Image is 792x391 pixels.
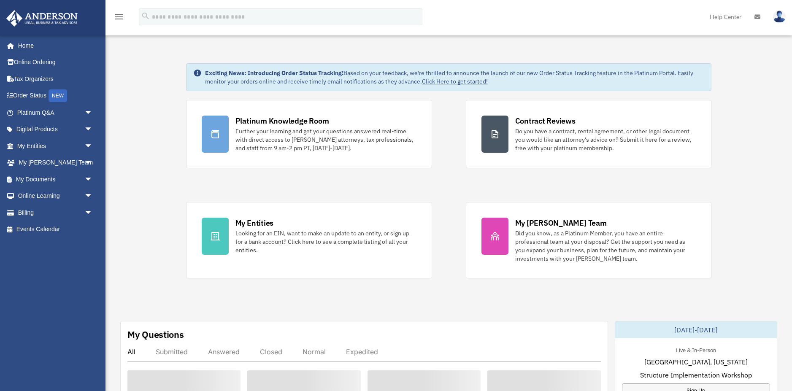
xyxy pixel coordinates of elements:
[466,202,712,278] a: My [PERSON_NAME] Team Did you know, as a Platinum Member, you have an entire professional team at...
[84,138,101,155] span: arrow_drop_down
[6,204,105,221] a: Billingarrow_drop_down
[49,89,67,102] div: NEW
[114,12,124,22] i: menu
[235,127,416,152] div: Further your learning and get your questions answered real-time with direct access to [PERSON_NAM...
[186,202,432,278] a: My Entities Looking for an EIN, want to make an update to an entity, or sign up for a bank accoun...
[303,348,326,356] div: Normal
[515,116,576,126] div: Contract Reviews
[235,218,273,228] div: My Entities
[6,121,105,138] a: Digital Productsarrow_drop_down
[205,69,343,77] strong: Exciting News: Introducing Order Status Tracking!
[84,204,101,221] span: arrow_drop_down
[156,348,188,356] div: Submitted
[6,37,101,54] a: Home
[466,100,712,168] a: Contract Reviews Do you have a contract, rental agreement, or other legal document you would like...
[114,15,124,22] a: menu
[6,54,105,71] a: Online Ordering
[84,188,101,205] span: arrow_drop_down
[346,348,378,356] div: Expedited
[6,221,105,238] a: Events Calendar
[6,70,105,87] a: Tax Organizers
[6,138,105,154] a: My Entitiesarrow_drop_down
[6,87,105,105] a: Order StatusNEW
[615,321,777,338] div: [DATE]-[DATE]
[205,69,705,86] div: Based on your feedback, we're thrilled to announce the launch of our new Order Status Tracking fe...
[773,11,786,23] img: User Pic
[127,348,135,356] div: All
[260,348,282,356] div: Closed
[84,171,101,188] span: arrow_drop_down
[515,229,696,263] div: Did you know, as a Platinum Member, you have an entire professional team at your disposal? Get th...
[6,188,105,205] a: Online Learningarrow_drop_down
[422,78,488,85] a: Click Here to get started!
[669,345,723,354] div: Live & In-Person
[4,10,80,27] img: Anderson Advisors Platinum Portal
[235,229,416,254] div: Looking for an EIN, want to make an update to an entity, or sign up for a bank account? Click her...
[84,154,101,172] span: arrow_drop_down
[6,171,105,188] a: My Documentsarrow_drop_down
[6,154,105,171] a: My [PERSON_NAME] Teamarrow_drop_down
[141,11,150,21] i: search
[6,104,105,121] a: Platinum Q&Aarrow_drop_down
[186,100,432,168] a: Platinum Knowledge Room Further your learning and get your questions answered real-time with dire...
[208,348,240,356] div: Answered
[127,328,184,341] div: My Questions
[235,116,329,126] div: Platinum Knowledge Room
[515,218,607,228] div: My [PERSON_NAME] Team
[515,127,696,152] div: Do you have a contract, rental agreement, or other legal document you would like an attorney's ad...
[84,104,101,121] span: arrow_drop_down
[84,121,101,138] span: arrow_drop_down
[640,370,752,380] span: Structure Implementation Workshop
[644,357,748,367] span: [GEOGRAPHIC_DATA], [US_STATE]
